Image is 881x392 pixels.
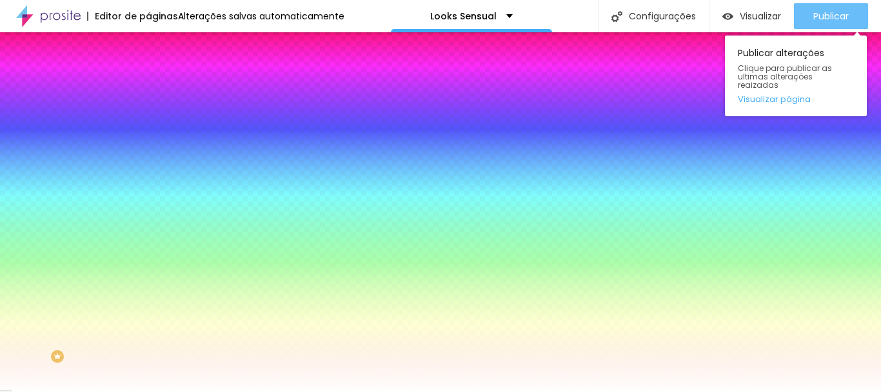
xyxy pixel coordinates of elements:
span: Clique para publicar as ultimas alterações reaizadas [738,64,854,90]
button: Publicar [794,3,868,29]
span: Visualizar [740,11,781,21]
button: Visualizar [709,3,794,29]
div: Alterações salvas automaticamente [178,12,344,21]
a: Visualizar página [738,95,854,103]
span: Publicar [813,11,849,21]
img: Icone [611,11,622,22]
div: Publicar alterações [725,36,867,116]
p: Looks Sensual [430,12,497,21]
img: view-1.svg [722,11,733,22]
div: Editor de páginas [87,12,178,21]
